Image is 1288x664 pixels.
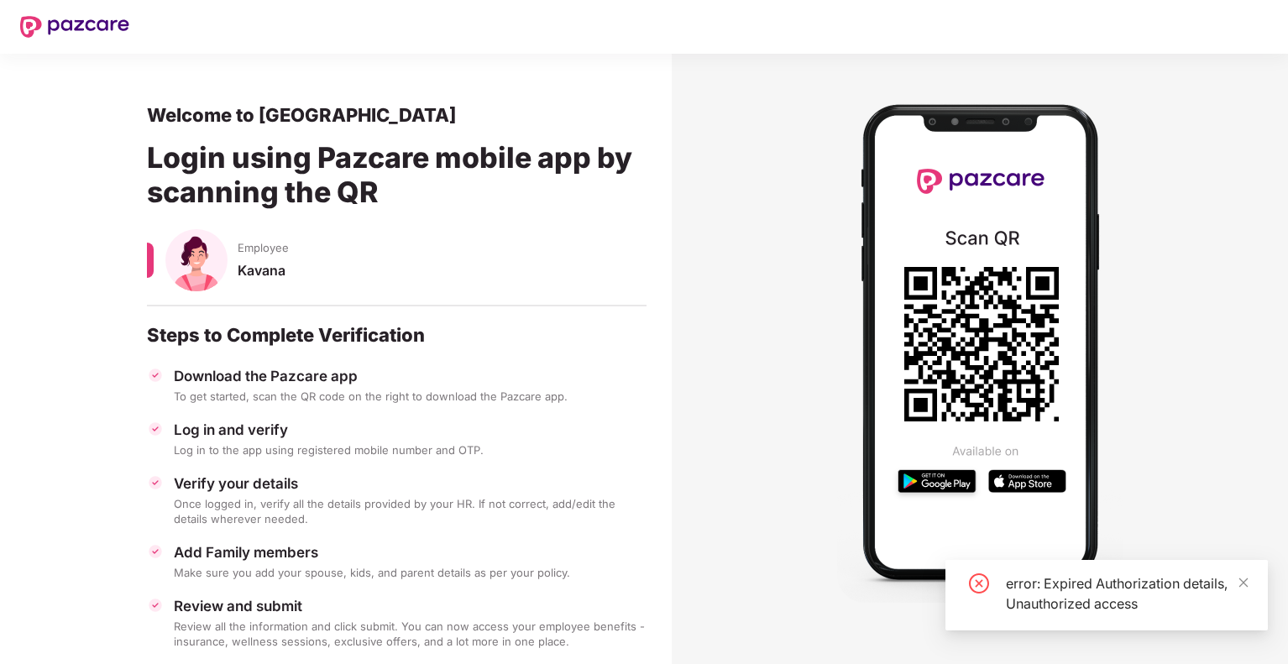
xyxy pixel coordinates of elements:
[147,367,164,384] img: svg+xml;base64,PHN2ZyBpZD0iVGljay0zMngzMiIgeG1sbnM9Imh0dHA6Ly93d3cudzMub3JnLzIwMDAvc3ZnIiB3aWR0aD...
[174,543,647,562] div: Add Family members
[174,597,647,615] div: Review and submit
[20,16,129,38] img: New Pazcare Logo
[147,127,647,229] div: Login using Pazcare mobile app by scanning the QR
[174,619,647,649] div: Review all the information and click submit. You can now access your employee benefits - insuranc...
[174,389,647,404] div: To get started, scan the QR code on the right to download the Pazcare app.
[147,323,647,347] div: Steps to Complete Verification
[174,565,647,580] div: Make sure you add your spouse, kids, and parent details as per your policy.
[238,262,647,295] div: Kavana
[174,421,647,439] div: Log in and verify
[147,543,164,560] img: svg+xml;base64,PHN2ZyBpZD0iVGljay0zMngzMiIgeG1sbnM9Imh0dHA6Ly93d3cudzMub3JnLzIwMDAvc3ZnIiB3aWR0aD...
[147,474,164,491] img: svg+xml;base64,PHN2ZyBpZD0iVGljay0zMngzMiIgeG1sbnM9Imh0dHA6Ly93d3cudzMub3JnLzIwMDAvc3ZnIiB3aWR0aD...
[969,573,989,593] span: close-circle
[174,496,647,526] div: Once logged in, verify all the details provided by your HR. If not correct, add/edit the details ...
[147,103,647,127] div: Welcome to [GEOGRAPHIC_DATA]
[147,597,164,614] img: svg+xml;base64,PHN2ZyBpZD0iVGljay0zMngzMiIgeG1sbnM9Imh0dHA6Ly93d3cudzMub3JnLzIwMDAvc3ZnIiB3aWR0aD...
[174,442,647,457] div: Log in to the app using registered mobile number and OTP.
[238,240,289,255] span: Employee
[174,367,647,385] div: Download the Pazcare app
[174,474,647,493] div: Verify your details
[837,82,1123,603] img: Mobile
[147,421,164,437] img: svg+xml;base64,PHN2ZyBpZD0iVGljay0zMngzMiIgeG1sbnM9Imh0dHA6Ly93d3cudzMub3JnLzIwMDAvc3ZnIiB3aWR0aD...
[1006,573,1248,614] div: error: Expired Authorization details, Unauthorized access
[165,229,228,291] img: svg+xml;base64,PHN2ZyB4bWxucz0iaHR0cDovL3d3dy53My5vcmcvMjAwMC9zdmciIHhtbG5zOnhsaW5rPSJodHRwOi8vd3...
[1238,577,1249,588] span: close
